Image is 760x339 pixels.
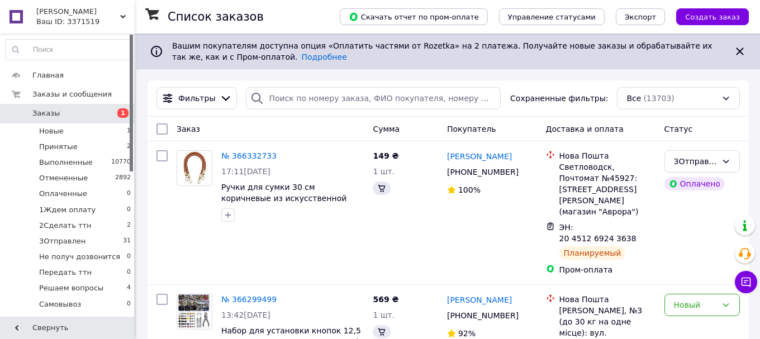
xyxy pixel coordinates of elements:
a: [PERSON_NAME] [447,294,512,305]
span: Экспорт [625,13,656,21]
a: [PERSON_NAME] [447,151,512,162]
button: Создать заказ [676,8,749,25]
span: Landis [36,7,120,17]
span: 1 [117,108,129,118]
span: 3Отправлен [39,236,85,246]
a: Фото товару [177,150,212,186]
div: Нова Пошта [559,294,655,305]
span: 0 [127,252,131,262]
span: Заказы [32,108,60,118]
span: 2892 [115,173,131,183]
span: 17:11[DATE] [221,167,270,176]
div: Пром-оплата [559,264,655,275]
span: Сохраненные фильтры: [510,93,608,104]
img: Фото товару [180,151,209,185]
span: 149 ₴ [373,151,398,160]
span: 1Ждем оплату [39,205,96,215]
button: Управление статусами [499,8,605,25]
span: (13703) [643,94,674,103]
button: Чат с покупателем [735,271,757,293]
span: 2 [127,142,131,152]
span: 2 [127,221,131,231]
a: Фото товару [177,294,212,330]
span: 0 [127,189,131,199]
span: Главная [32,70,64,80]
div: Оплачено [664,177,725,190]
span: Самовывоз [39,299,81,309]
span: 10770 [111,157,131,168]
span: Фильтры [178,93,215,104]
span: 0 [127,268,131,278]
span: Отмененные [39,173,88,183]
button: Экспорт [616,8,665,25]
span: Доставка и оплата [546,125,624,133]
span: 31 [123,236,131,246]
div: Планируемый [559,246,626,260]
a: № 366332733 [221,151,277,160]
span: Оплаченные [39,189,87,199]
span: Все [626,93,641,104]
span: Создать заказ [685,13,740,21]
div: [PHONE_NUMBER] [445,164,521,180]
span: 569 ₴ [373,295,398,304]
span: 0 [127,205,131,215]
span: Покупатель [447,125,496,133]
div: [PHONE_NUMBER] [445,308,521,323]
span: 100% [458,185,481,194]
input: Поиск по номеру заказа, ФИО покупателя, номеру телефона, Email, номеру накладной [246,87,500,109]
input: Поиск [6,40,131,60]
a: Подробнее [302,52,347,61]
span: 1 шт. [373,311,395,319]
span: Новые [39,126,64,136]
a: № 366299499 [221,295,277,304]
span: Заказы и сообщения [32,89,112,99]
span: 0 [127,299,131,309]
div: 3Отправлен [674,155,717,168]
span: 1 [127,126,131,136]
a: Создать заказ [665,12,749,21]
span: Передать ттн [39,268,92,278]
span: 13:42[DATE] [221,311,270,319]
span: 1 шт. [373,167,395,176]
span: Управление статусами [508,13,596,21]
span: Решаем вопросы [39,283,103,293]
span: Выполненные [39,157,93,168]
a: Ручки для сумки 30 см коричневые из искусственной кожи с поворотными карабинами цвет золото ( 6249 ) [221,183,360,225]
span: 4 [127,283,131,293]
div: Новый [674,299,717,311]
h1: Список заказов [168,10,264,23]
span: 2Сделать ттн [39,221,92,231]
span: 92% [458,329,476,338]
span: Принятые [39,142,78,152]
span: ЭН: 20 4512 6924 3638 [559,223,636,243]
div: Нова Пошта [559,150,655,161]
span: Не получ дозвонится [39,252,120,262]
span: Скачать отчет по пром-оплате [349,12,479,22]
span: Заказ [177,125,200,133]
span: Статус [664,125,693,133]
span: Сумма [373,125,400,133]
img: Фото товару [177,294,212,329]
span: Вашим покупателям доступна опция «Оплатить частями от Rozetka» на 2 платежа. Получайте новые зака... [172,41,712,61]
div: Ваш ID: 3371519 [36,17,134,27]
button: Скачать отчет по пром-оплате [340,8,488,25]
div: Светловодск, Почтомат №45927: [STREET_ADDRESS][PERSON_NAME] (магазин "Аврора") [559,161,655,217]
